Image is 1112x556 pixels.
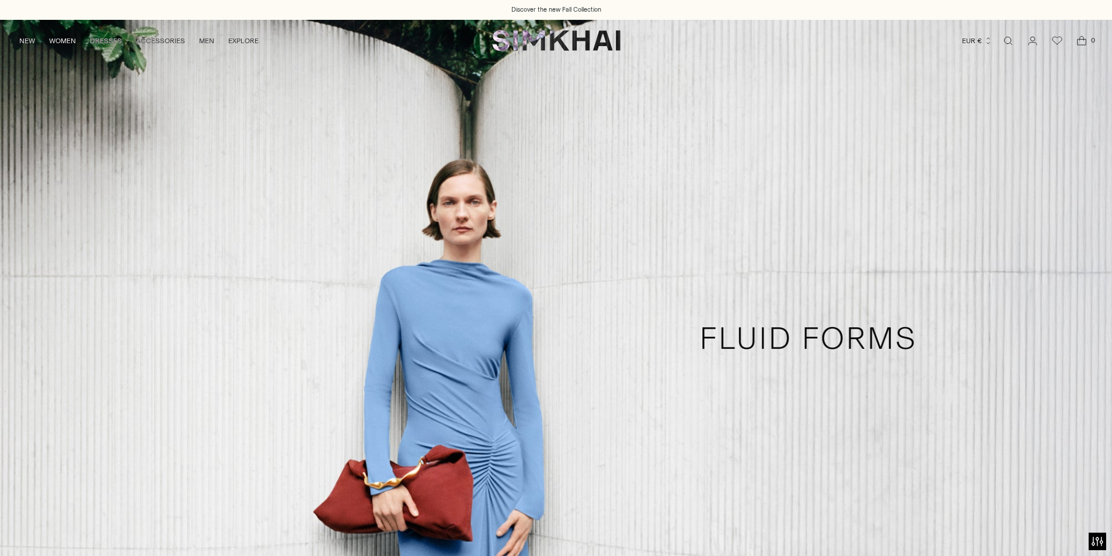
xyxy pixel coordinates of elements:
a: Wishlist [1045,29,1069,53]
a: MEN [199,28,214,54]
a: SIMKHAI [492,29,621,52]
a: Discover the new Fall Collection [511,5,601,15]
a: Go to the account page [1021,29,1044,53]
a: EXPLORE [228,28,259,54]
a: NEW [19,28,35,54]
a: WOMEN [49,28,76,54]
a: Open search modal [996,29,1020,53]
button: EUR € [962,28,992,54]
a: Open cart modal [1070,29,1093,53]
a: DRESSES [90,28,122,54]
a: ACCESSORIES [136,28,185,54]
span: 0 [1087,35,1098,46]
